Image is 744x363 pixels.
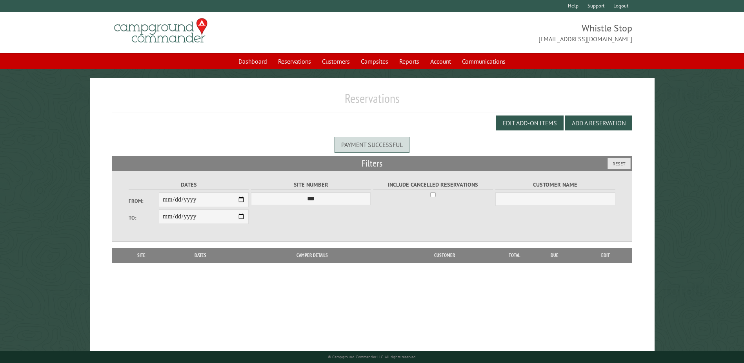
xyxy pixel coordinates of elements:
[496,115,564,130] button: Edit Add-on Items
[579,248,632,262] th: Edit
[112,91,632,112] h1: Reservations
[356,54,393,69] a: Campsites
[251,180,371,189] label: Site Number
[608,158,631,169] button: Reset
[112,15,210,46] img: Campground Commander
[372,22,632,44] span: Whistle Stop [EMAIL_ADDRESS][DOMAIN_NAME]
[335,137,409,152] div: Payment successful
[390,248,498,262] th: Customer
[328,354,417,359] small: © Campground Commander LLC. All rights reserved.
[112,156,632,171] h2: Filters
[317,54,355,69] a: Customers
[395,54,424,69] a: Reports
[129,197,158,205] label: From:
[129,214,158,222] label: To:
[373,180,493,189] label: Include Cancelled Reservations
[234,54,272,69] a: Dashboard
[167,248,234,262] th: Dates
[426,54,456,69] a: Account
[498,248,530,262] th: Total
[129,180,248,189] label: Dates
[116,248,167,262] th: Site
[495,180,615,189] label: Customer Name
[530,248,579,262] th: Due
[565,115,632,130] button: Add a Reservation
[234,248,390,262] th: Camper Details
[457,54,510,69] a: Communications
[273,54,316,69] a: Reservations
